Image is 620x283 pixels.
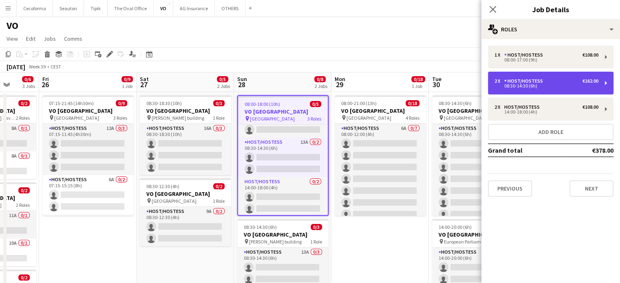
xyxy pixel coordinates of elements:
[49,100,94,106] span: 07:15-21:45 (14h30m)
[494,104,504,110] div: 2 x
[146,183,179,189] span: 08:30-12:30 (4h)
[140,95,231,175] app-job-card: 08:30-18:30 (10h)0/3VO [GEOGRAPHIC_DATA] [PERSON_NAME] building1 RoleHost/Hostess16A0/308:30-18:3...
[333,80,345,89] span: 29
[61,33,86,44] a: Comms
[18,100,30,106] span: 0/2
[307,116,321,122] span: 3 Roles
[412,83,425,89] div: 1 Job
[213,198,225,204] span: 1 Role
[341,100,377,106] span: 08:00-21:00 (13h)
[108,0,154,16] button: The Oval Office
[310,239,322,245] span: 1 Role
[238,138,328,177] app-card-role: Host/Hostess13A0/208:30-14:30 (6h)
[249,239,302,245] span: [PERSON_NAME] building
[432,75,441,83] span: Tue
[236,80,247,89] span: 28
[54,115,99,121] span: [GEOGRAPHIC_DATA]
[565,144,613,157] td: €378.00
[146,100,182,106] span: 08:30-18:30 (10h)
[27,64,47,70] span: Week 39
[217,83,230,89] div: 2 Jobs
[84,0,108,16] button: Tipik
[22,83,35,89] div: 3 Jobs
[431,80,441,89] span: 30
[346,115,391,121] span: [GEOGRAPHIC_DATA]
[314,76,326,82] span: 0/8
[64,35,82,42] span: Comms
[152,198,196,204] span: [GEOGRAPHIC_DATA]
[432,95,523,216] app-job-card: 08:30-14:30 (6h)0/7VO [GEOGRAPHIC_DATA] [GEOGRAPHIC_DATA]1 RoleHost/Hostess6A0/708:30-14:30 (6h)
[42,95,134,216] app-job-card: 07:15-21:45 (14h30m)0/9VO [GEOGRAPHIC_DATA] [GEOGRAPHIC_DATA]3 RolesHost/Hostess12A0/307:15-11:45...
[42,175,134,215] app-card-role: Host/Hostess6A0/207:15-15:15 (8h)
[310,101,321,107] span: 0/5
[238,108,328,115] h3: VO [GEOGRAPHIC_DATA]
[122,83,132,89] div: 1 Job
[140,178,231,246] app-job-card: 08:30-12:30 (4h)0/2VO [GEOGRAPHIC_DATA] [GEOGRAPHIC_DATA]1 RoleHost/Hostess9A0/208:30-12:30 (4h)
[494,84,598,88] div: 08:30-14:30 (6h)
[582,78,598,84] div: €162.00
[335,124,426,222] app-card-role: Host/Hostess6A0/708:00-12:00 (4h)
[582,104,598,110] div: €108.00
[406,115,419,121] span: 4 Roles
[23,33,39,44] a: Edit
[439,100,472,106] span: 08:30-14:30 (6h)
[432,231,523,238] h3: VO [GEOGRAPHIC_DATA]
[444,239,488,245] span: European Parliament
[140,107,231,114] h3: VO [GEOGRAPHIC_DATA]
[494,58,598,62] div: 08:00-17:00 (9h)
[41,80,49,89] span: 26
[432,124,523,222] app-card-role: Host/Hostess6A0/708:30-14:30 (6h)
[504,104,543,110] div: Host/Hostess
[17,0,53,16] button: Cecoforma
[335,95,426,216] app-job-card: 08:00-21:00 (13h)0/18VO [GEOGRAPHIC_DATA] [GEOGRAPHIC_DATA]4 RolesHost/Hostess6A0/708:00-12:00 (4h)
[237,95,329,216] app-job-card: 08:00-18:00 (10h)0/5VO [GEOGRAPHIC_DATA] [GEOGRAPHIC_DATA]3 RolesHost/Hostess12A0/108:00-17:00 (9...
[213,115,225,121] span: 1 Role
[245,101,280,107] span: 08:00-18:00 (10h)
[237,231,329,238] h3: VO [GEOGRAPHIC_DATA]
[113,115,127,121] span: 3 Roles
[173,0,215,16] button: AG Insurance
[121,76,133,82] span: 0/9
[217,76,228,82] span: 0/5
[16,115,30,121] span: 2 Roles
[213,100,225,106] span: 0/3
[406,100,419,106] span: 0/18
[432,107,523,114] h3: VO [GEOGRAPHIC_DATA]
[439,224,472,230] span: 14:00-20:00 (6h)
[250,116,295,122] span: [GEOGRAPHIC_DATA]
[140,124,231,175] app-card-role: Host/Hostess16A0/308:30-18:30 (10h)
[51,64,61,70] div: CEST
[444,115,489,121] span: [GEOGRAPHIC_DATA]
[504,78,546,84] div: Host/Hostess
[244,224,277,230] span: 08:30-14:30 (6h)
[213,183,225,189] span: 0/2
[139,80,149,89] span: 27
[26,35,35,42] span: Edit
[315,83,327,89] div: 2 Jobs
[40,33,59,44] a: Jobs
[22,76,33,82] span: 0/6
[335,107,426,114] h3: VO [GEOGRAPHIC_DATA]
[7,63,25,71] div: [DATE]
[7,20,18,32] h1: VO
[494,110,598,114] div: 14:00-18:00 (4h)
[215,0,245,16] button: OTHERS
[42,75,49,83] span: Fri
[569,180,613,197] button: Next
[237,75,247,83] span: Sun
[494,52,504,58] div: 1 x
[7,35,18,42] span: View
[140,207,231,246] app-card-role: Host/Hostess9A0/208:30-12:30 (4h)
[16,202,30,208] span: 2 Roles
[152,115,204,121] span: [PERSON_NAME] building
[335,75,345,83] span: Mon
[582,52,598,58] div: €108.00
[488,144,565,157] td: Grand total
[154,0,173,16] button: VO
